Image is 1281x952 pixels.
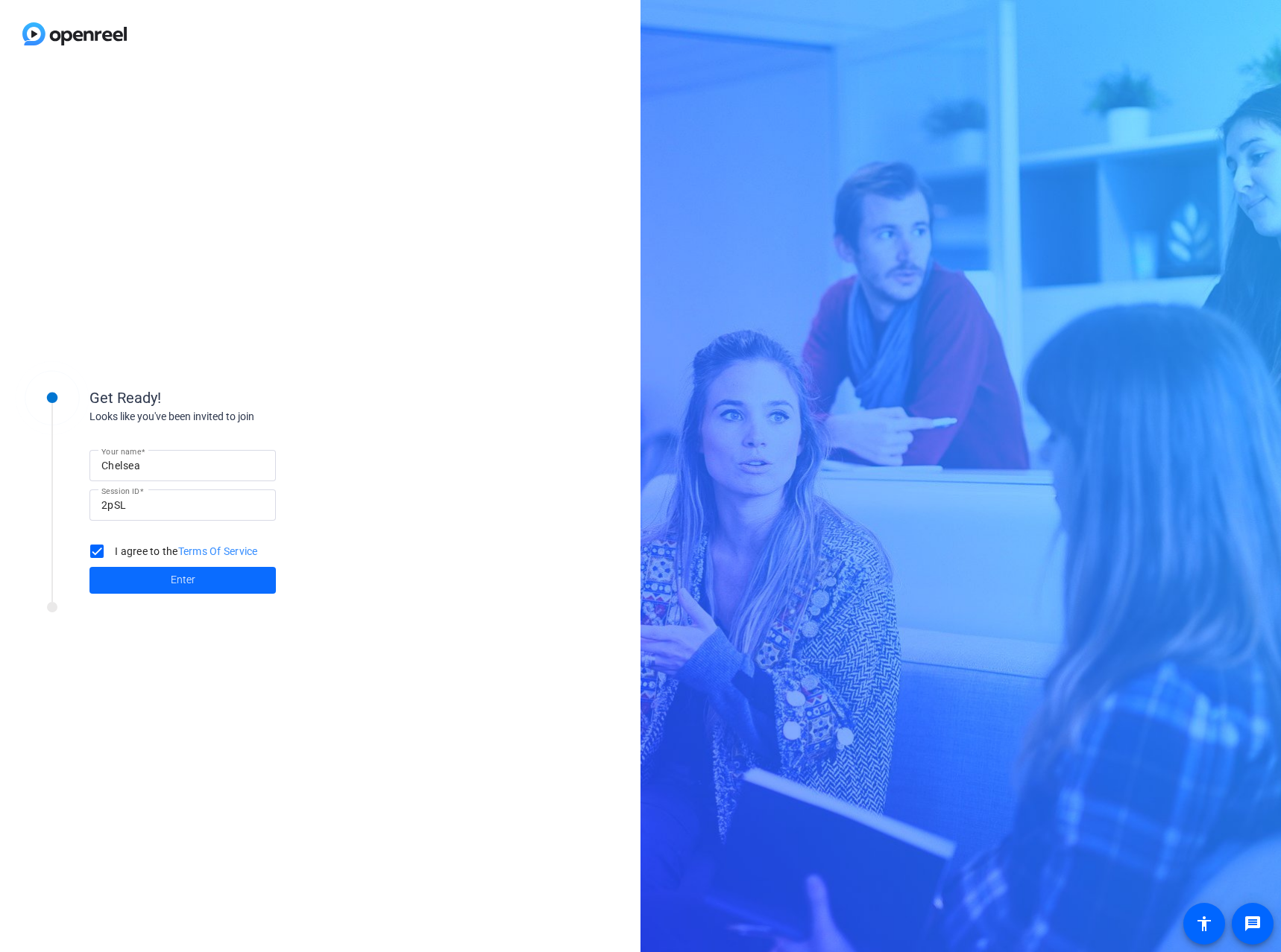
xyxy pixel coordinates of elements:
mat-label: Your name [101,447,141,456]
mat-icon: accessibility [1195,915,1213,933]
button: Enter [89,567,276,594]
div: Looks like you've been invited to join [89,409,388,425]
label: I agree to the [112,544,258,559]
div: Get Ready! [89,387,388,409]
a: Terms Of Service [178,545,258,557]
mat-icon: message [1244,915,1262,933]
mat-label: Session ID [101,486,139,495]
span: Enter [171,572,195,588]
